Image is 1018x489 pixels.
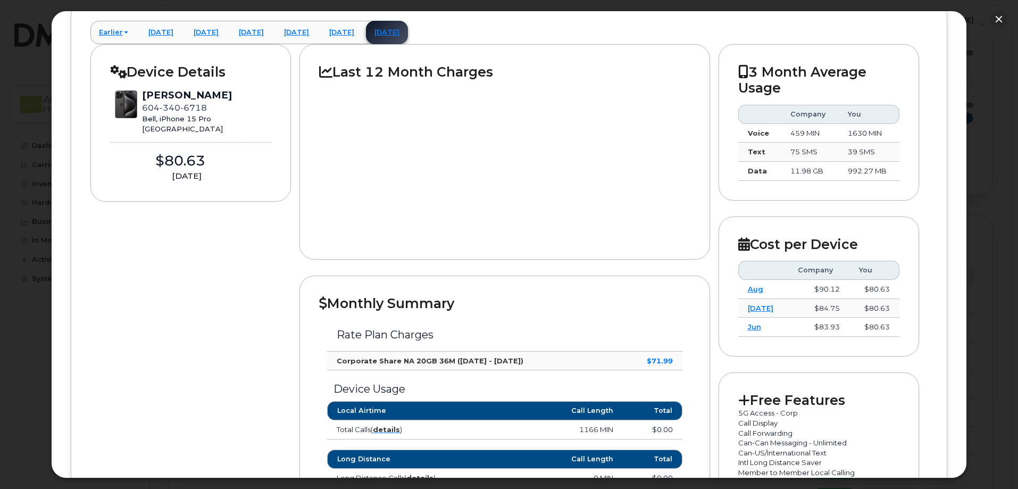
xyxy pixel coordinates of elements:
a: details [406,474,433,482]
strong: Corporate Share NA 20GB 36M ([DATE] - [DATE]) [337,357,523,365]
td: $80.63 [849,318,899,337]
p: Can-Can Messaging - Unlimited [738,438,900,448]
td: $80.63 [849,280,899,299]
td: $84.75 [788,299,849,318]
h2: Monthly Summary [319,295,690,311]
span: ( ) [404,474,436,482]
p: Member to Member Local Calling [738,468,900,478]
h2: Free Features [738,392,900,408]
a: details [373,425,400,434]
th: Total [623,401,682,420]
th: Total [623,450,682,469]
td: $0.00 [623,469,682,488]
td: Total Calls [327,420,475,440]
h3: Device Usage [327,383,682,395]
th: Call Length [475,450,623,469]
td: $0.00 [623,420,682,440]
th: Call Length [475,401,623,420]
p: Call Display [738,418,900,428]
a: [DATE] [748,304,773,312]
th: Company [788,261,849,280]
a: Aug [748,285,763,293]
span: ( ) [371,425,402,434]
strong: $71.99 [647,357,673,365]
a: Jun [748,322,761,331]
td: $80.63 [849,299,899,318]
p: Can-US/International Text [738,448,900,458]
td: $90.12 [788,280,849,299]
th: Local Airtime [327,401,475,420]
td: 1166 MIN [475,420,623,440]
th: Long Distance [327,450,475,469]
h3: Rate Plan Charges [337,329,672,341]
p: Call Forwarding [738,428,900,438]
td: 0 MIN [475,469,623,488]
th: You [849,261,899,280]
td: Long Distance Calls [327,469,475,488]
td: $83.93 [788,318,849,337]
p: 5G Access - Corp [738,408,900,418]
p: Intl Long Distance Saver [738,458,900,468]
